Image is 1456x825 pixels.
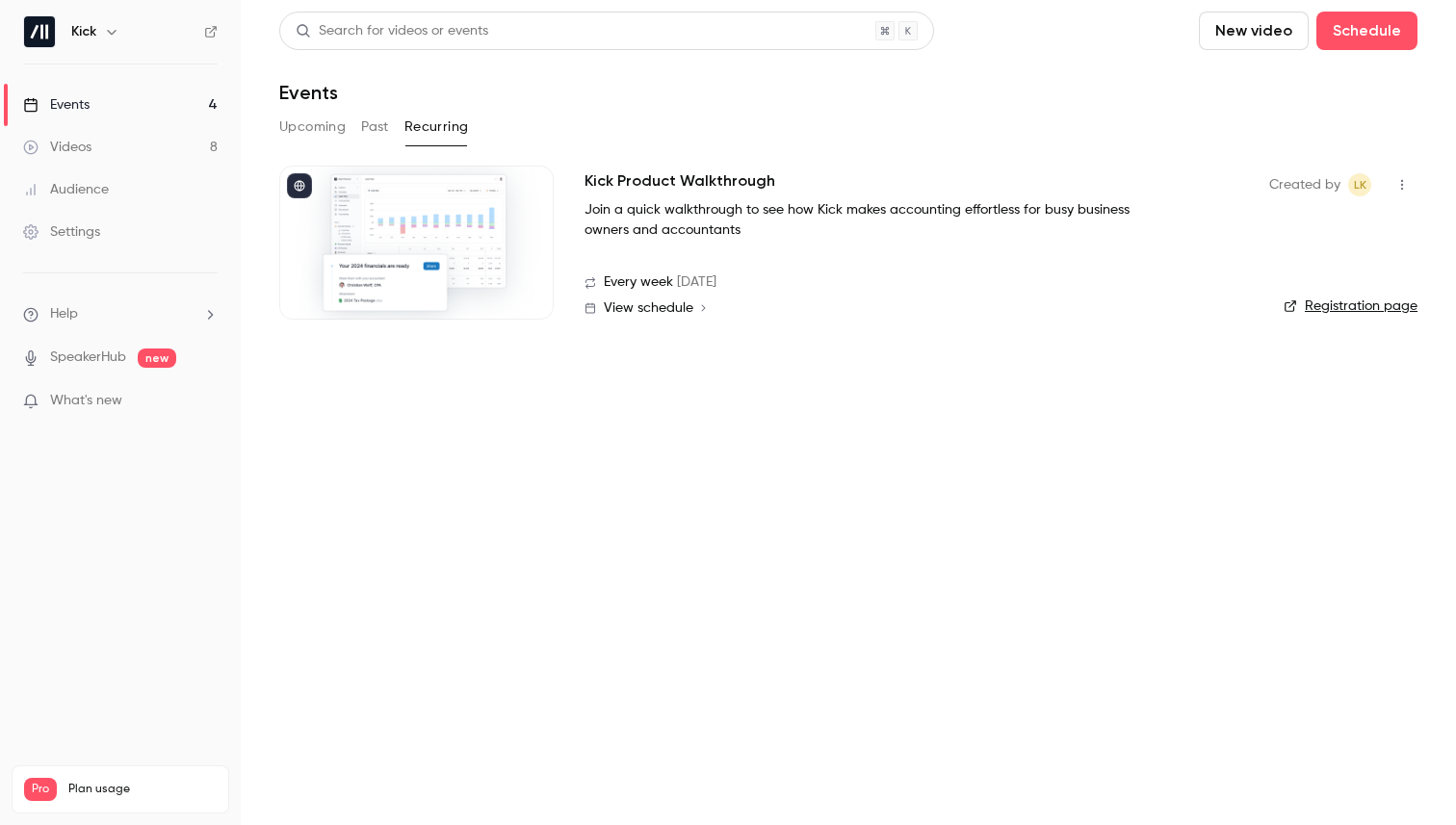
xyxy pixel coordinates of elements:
span: new [138,348,176,368]
span: Logan Kieller [1348,173,1371,196]
img: Kick [24,16,55,47]
button: Upcoming [279,112,346,142]
h1: Events [279,81,338,104]
span: View schedule [604,301,693,315]
div: Audience [23,180,109,199]
button: Past [361,112,389,142]
h6: Kick [71,22,96,41]
a: Kick Product Walkthrough [585,169,775,193]
div: Events [23,95,90,115]
div: Search for videos or events [296,21,488,41]
span: Pro [24,778,57,801]
span: LK [1354,173,1366,196]
span: Every week [604,272,673,293]
div: Settings [23,222,100,242]
span: Plan usage [68,782,217,797]
button: Schedule [1316,12,1417,50]
button: Recurring [404,112,469,142]
span: [DATE] [677,272,716,293]
span: What's new [50,391,122,411]
span: Help [50,304,78,324]
div: Videos [23,138,91,157]
button: New video [1199,12,1309,50]
a: SpeakerHub [50,348,126,368]
a: Registration page [1284,296,1417,316]
li: help-dropdown-opener [23,304,218,324]
a: View schedule [585,300,1238,316]
span: Created by [1269,173,1340,196]
p: Join a quick walkthrough to see how Kick makes accounting effortless for busy business owners and... [585,200,1162,241]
